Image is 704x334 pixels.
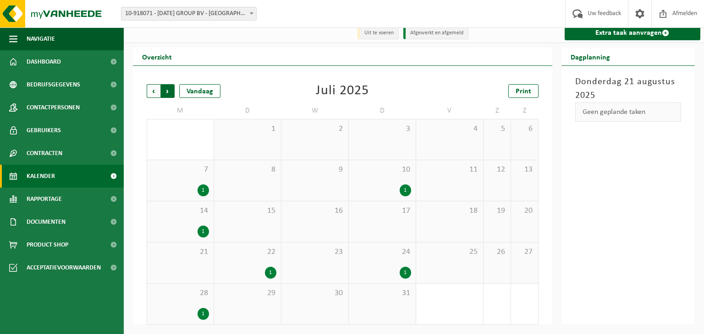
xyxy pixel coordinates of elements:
[316,84,369,98] div: Juli 2025
[286,165,344,175] span: 9
[265,267,276,279] div: 1
[516,165,533,175] span: 13
[416,102,484,119] td: V
[565,26,701,40] a: Extra taak aanvragen
[198,308,209,320] div: 1
[516,88,531,95] span: Print
[349,102,416,119] td: D
[575,75,682,102] h3: Donderdag 21 augustus 2025
[152,247,209,257] span: 21
[27,256,101,279] span: Acceptatievoorwaarden
[121,7,257,21] span: 10-918071 - SUNDAY GROUP BV - ROESELARE
[484,102,511,119] td: Z
[147,102,214,119] td: M
[27,27,55,50] span: Navigatie
[511,102,539,119] td: Z
[27,119,61,142] span: Gebruikers
[214,102,281,119] td: D
[161,84,175,98] span: Volgende
[219,247,276,257] span: 22
[561,48,619,65] h2: Dagplanning
[27,233,68,256] span: Product Shop
[179,84,220,98] div: Vandaag
[27,165,55,188] span: Kalender
[27,210,66,233] span: Documenten
[357,27,399,39] li: Uit te voeren
[421,124,478,134] span: 4
[219,165,276,175] span: 8
[353,247,411,257] span: 24
[488,247,506,257] span: 26
[27,96,80,119] span: Contactpersonen
[516,247,533,257] span: 27
[516,124,533,134] span: 6
[152,288,209,298] span: 28
[27,188,62,210] span: Rapportage
[400,267,411,279] div: 1
[198,184,209,196] div: 1
[219,206,276,216] span: 15
[508,84,539,98] a: Print
[488,206,506,216] span: 19
[488,124,506,134] span: 5
[575,102,682,122] div: Geen geplande taken
[421,206,478,216] span: 18
[403,27,468,39] li: Afgewerkt en afgemeld
[27,142,62,165] span: Contracten
[27,73,80,96] span: Bedrijfsgegevens
[516,206,533,216] span: 20
[286,288,344,298] span: 30
[286,206,344,216] span: 16
[281,102,349,119] td: W
[488,165,506,175] span: 12
[400,184,411,196] div: 1
[133,48,181,65] h2: Overzicht
[121,7,256,20] span: 10-918071 - SUNDAY GROUP BV - ROESELARE
[152,165,209,175] span: 7
[286,124,344,134] span: 2
[219,288,276,298] span: 29
[147,84,160,98] span: Vorige
[27,50,61,73] span: Dashboard
[219,124,276,134] span: 1
[353,206,411,216] span: 17
[353,124,411,134] span: 3
[152,206,209,216] span: 14
[421,247,478,257] span: 25
[198,226,209,237] div: 1
[353,165,411,175] span: 10
[353,288,411,298] span: 31
[286,247,344,257] span: 23
[421,165,478,175] span: 11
